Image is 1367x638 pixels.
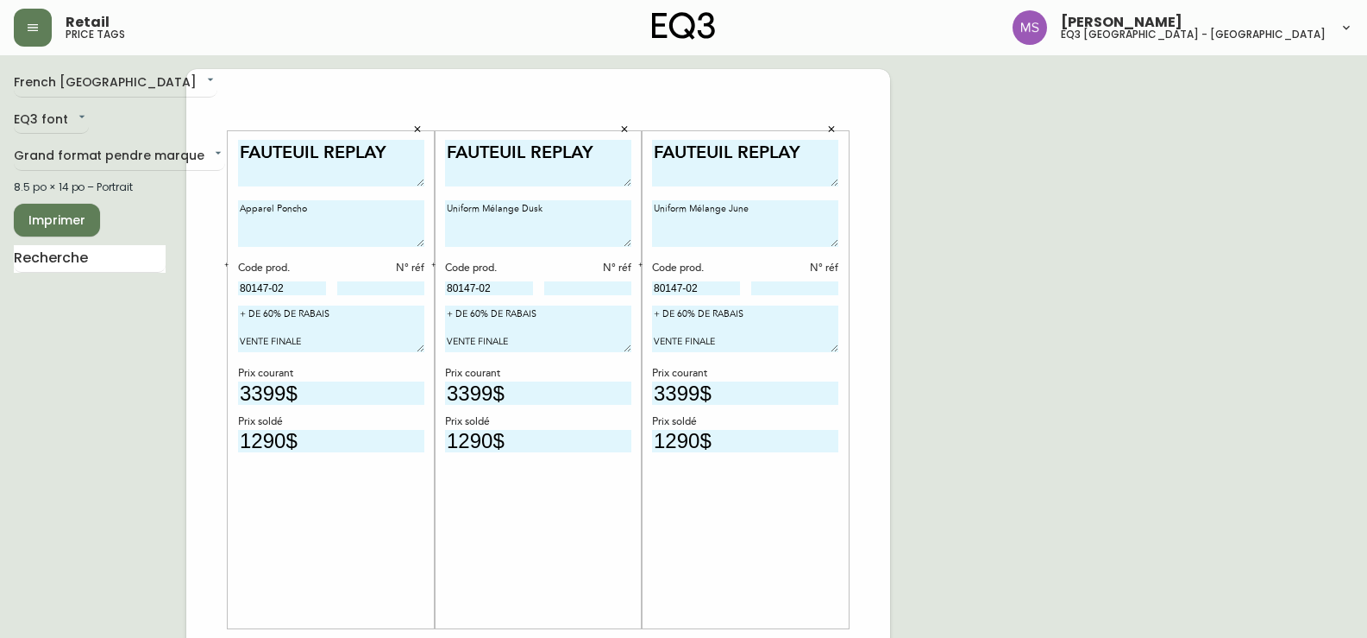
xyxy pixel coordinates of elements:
[652,430,838,453] input: Prix sans le $
[337,261,425,276] div: N° réf
[652,382,838,405] input: Prix sans le $
[652,12,716,40] img: logo
[652,306,838,352] textarea: + DE 60% DE RABAIS VENTE FINALE
[14,245,166,273] input: Recherche
[652,366,838,382] div: Prix courant
[751,261,839,276] div: N° réf
[652,140,838,187] textarea: FAUTEUIL REPLAY
[445,306,631,352] textarea: + DE 60% DE RABAIS VENTE FINALE
[1061,29,1326,40] h5: eq3 [GEOGRAPHIC_DATA] - [GEOGRAPHIC_DATA]
[445,430,631,453] input: Prix sans le $
[14,106,89,135] div: EQ3 font
[14,204,100,237] button: Imprimer
[28,210,86,231] span: Imprimer
[652,261,740,276] div: Code prod.
[66,16,110,29] span: Retail
[445,140,631,187] textarea: FAUTEUIL REPLAY
[238,430,424,453] input: Prix sans le $
[238,414,424,430] div: Prix soldé
[238,382,424,405] input: Prix sans le $
[544,261,632,276] div: N° réf
[238,366,424,382] div: Prix courant
[445,261,533,276] div: Code prod.
[14,69,217,98] div: French [GEOGRAPHIC_DATA]
[652,414,838,430] div: Prix soldé
[238,306,424,352] textarea: + DE 60% DE RABAIS VENTE FINALE
[445,382,631,405] input: Prix sans le $
[1061,16,1182,29] span: [PERSON_NAME]
[1013,10,1047,45] img: 1b6e43211f6f3cc0b0729c9049b8e7af
[445,366,631,382] div: Prix courant
[238,140,424,187] textarea: FAUTEUIL REPLAY
[238,200,424,247] textarea: Apparel Poncho
[445,200,631,247] textarea: Uniform Mélange Dusk
[14,180,166,195] div: 8.5 po × 14 po – Portrait
[66,29,125,40] h5: price tags
[445,414,631,430] div: Prix soldé
[14,142,225,171] div: Grand format pendre marque
[652,200,838,247] textarea: Uniform Mélange June
[238,261,326,276] div: Code prod.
